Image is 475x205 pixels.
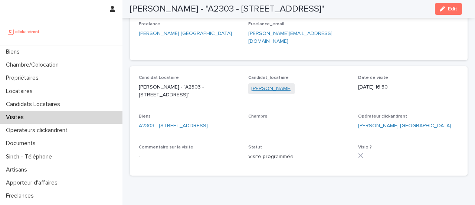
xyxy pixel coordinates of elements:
[3,88,39,95] p: Locataires
[248,114,268,119] span: Chambre
[139,76,179,80] span: Candidat Locataire
[448,6,457,12] span: Edit
[3,153,58,160] p: Sinch - Téléphone
[139,114,151,119] span: Biens
[3,192,40,199] p: Freelances
[358,122,451,130] a: [PERSON_NAME] [GEOGRAPHIC_DATA]
[139,83,239,99] p: [PERSON_NAME] - "A2303 - [STREET_ADDRESS]"
[358,83,459,91] p: [DATE] 16:50
[139,145,193,150] span: Commentaire sur la visite
[6,24,42,39] img: UCB0brd3T0yccxBKYDjQ
[248,153,349,161] p: Visite programmée
[3,101,66,108] p: Candidats Locataires
[358,145,372,150] span: Visio ?
[3,61,65,68] p: Chambre/Colocation
[139,153,239,161] p: -
[248,31,332,44] a: [PERSON_NAME][EMAIL_ADDRESS][DOMAIN_NAME]
[3,179,63,186] p: Apporteur d'affaires
[3,140,42,147] p: Documents
[3,114,30,121] p: Visites
[358,76,388,80] span: Date de visite
[139,122,208,130] a: A2303 - [STREET_ADDRESS]
[248,122,349,130] p: -
[251,85,292,93] a: [PERSON_NAME]
[130,4,324,15] h2: [PERSON_NAME] - "A2303 - [STREET_ADDRESS]"
[248,22,284,26] span: Freelance_email
[3,48,26,55] p: Biens
[358,114,407,119] span: Opérateur clickandrent
[248,145,262,150] span: Statut
[139,22,160,26] span: Freelance
[3,74,45,81] p: Propriétaires
[248,76,289,80] span: Candidat_locataire
[139,30,232,38] a: [PERSON_NAME] [GEOGRAPHIC_DATA]
[3,166,33,173] p: Artisans
[435,3,462,15] button: Edit
[3,127,73,134] p: Operateurs clickandrent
